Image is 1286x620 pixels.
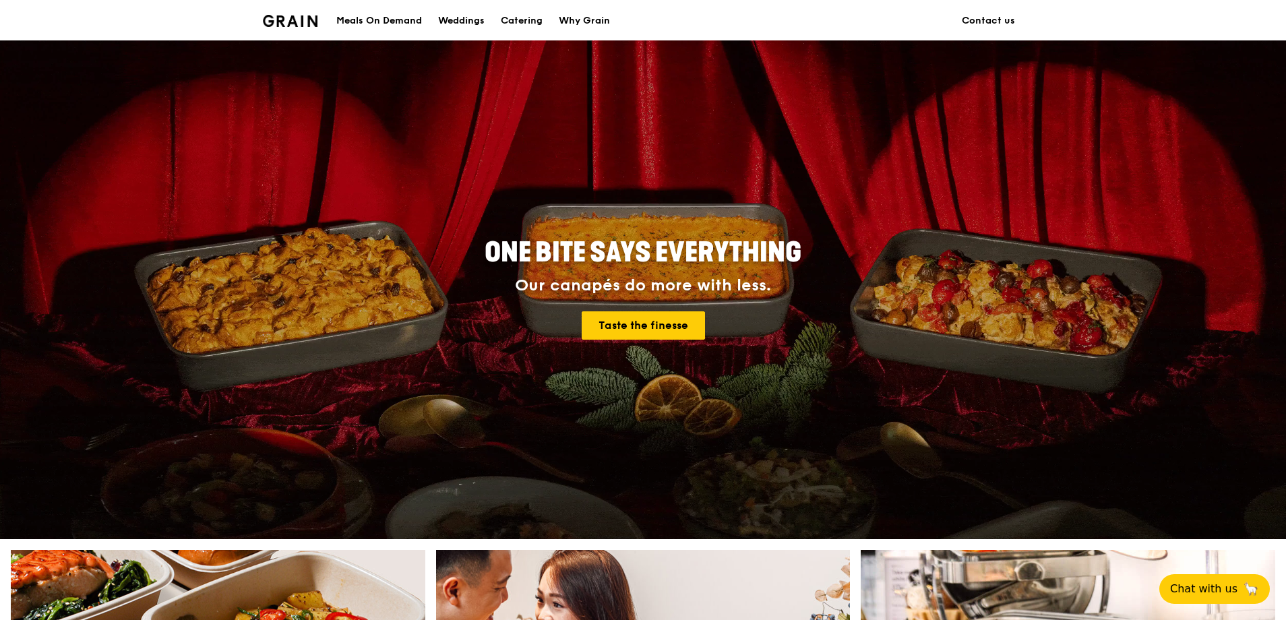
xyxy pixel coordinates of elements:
[493,1,551,41] a: Catering
[559,1,610,41] div: Why Grain
[1170,581,1237,597] span: Chat with us
[954,1,1023,41] a: Contact us
[400,276,886,295] div: Our canapés do more with less.
[1159,574,1270,604] button: Chat with us🦙
[501,1,543,41] div: Catering
[1243,581,1259,597] span: 🦙
[551,1,618,41] a: Why Grain
[430,1,493,41] a: Weddings
[336,1,422,41] div: Meals On Demand
[582,311,705,340] a: Taste the finesse
[438,1,485,41] div: Weddings
[485,237,801,269] span: ONE BITE SAYS EVERYTHING
[263,15,317,27] img: Grain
